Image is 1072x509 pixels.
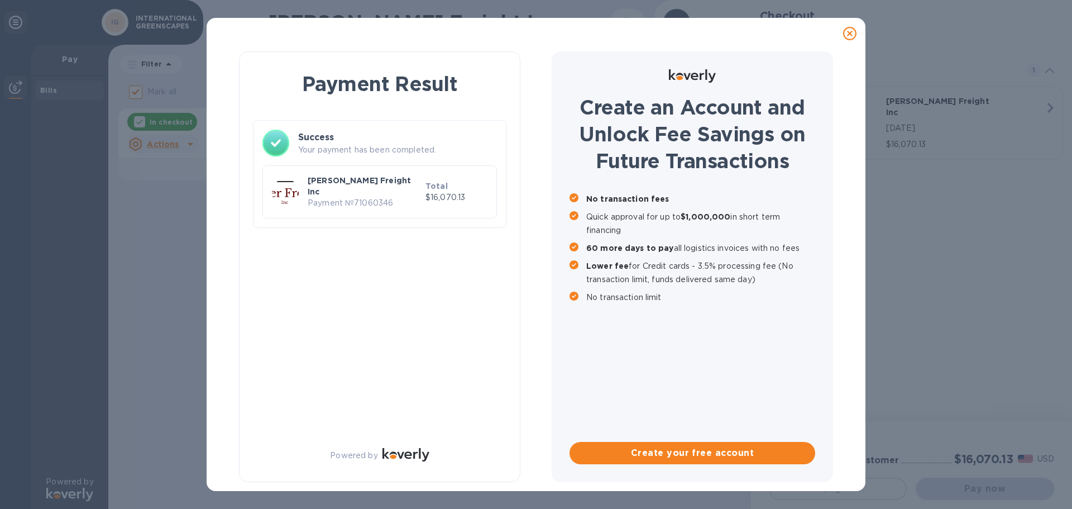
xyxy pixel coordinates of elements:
b: Lower fee [586,261,629,270]
h1: Create an Account and Unlock Fee Savings on Future Transactions [569,94,815,174]
p: all logistics invoices with no fees [586,241,815,255]
button: Create your free account [569,442,815,464]
p: $16,070.13 [425,192,487,203]
p: Quick approval for up to in short term financing [586,210,815,237]
p: No transaction limit [586,291,815,304]
h3: Success [298,131,497,144]
p: for Credit cards - 3.5% processing fee (No transaction limit, funds delivered same day) [586,259,815,286]
b: $1,000,000 [681,212,730,221]
p: Powered by [330,450,377,462]
b: 60 more days to pay [586,244,674,253]
p: Payment № 71060346 [308,197,421,209]
p: Your payment has been completed. [298,144,497,156]
img: Logo [669,69,716,83]
h1: Payment Result [257,70,502,98]
img: Logo [382,448,429,462]
b: Total [425,182,448,191]
p: [PERSON_NAME] Freight Inc [308,175,421,197]
span: Create your free account [578,446,806,460]
b: No transaction fees [586,194,669,203]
